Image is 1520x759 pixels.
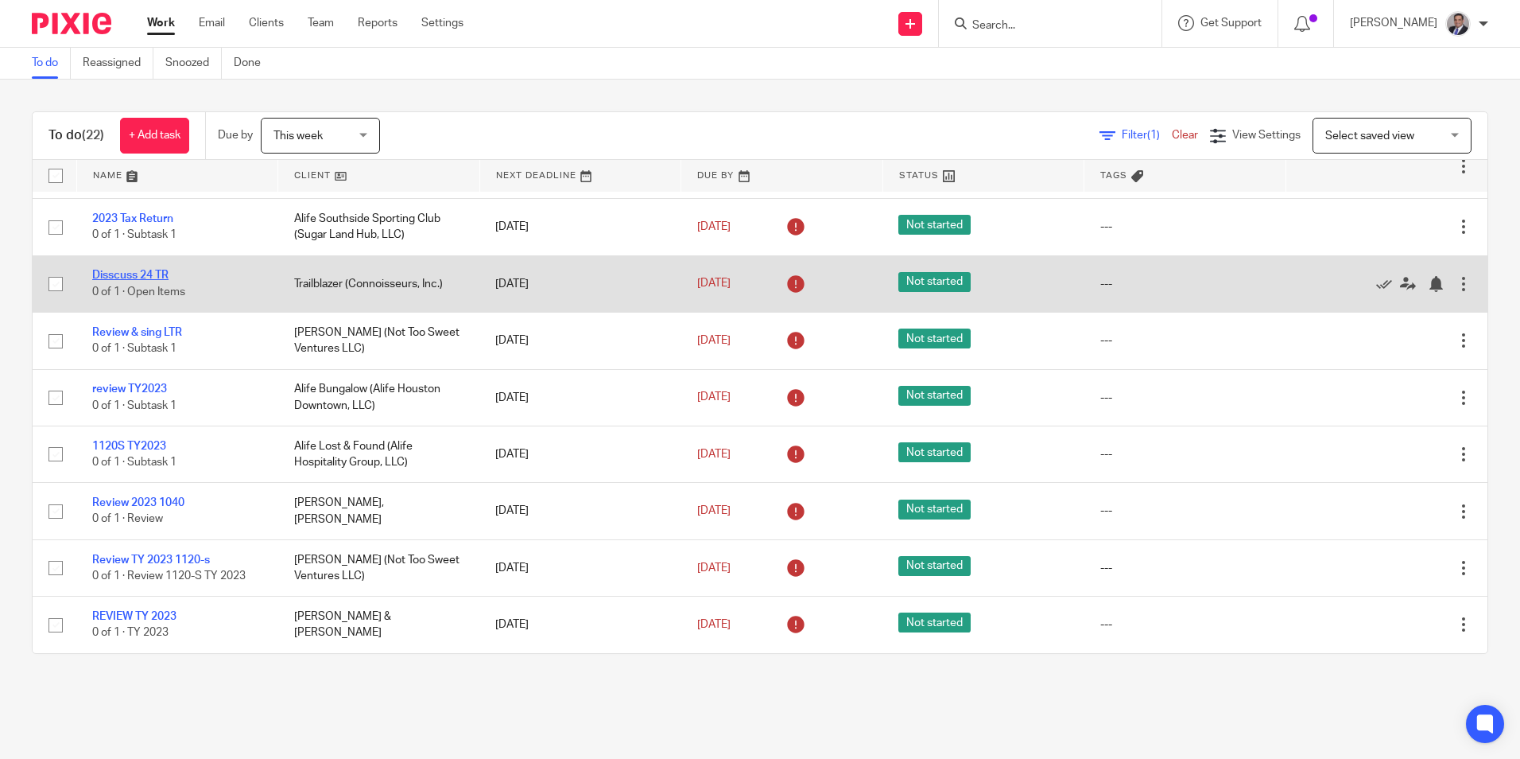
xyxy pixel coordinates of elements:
[898,386,971,406] span: Not started
[697,221,731,232] span: [DATE]
[1200,18,1262,29] span: Get Support
[92,611,176,622] a: REVIEW TY 2023
[92,441,166,452] a: 1120S TY2023
[48,127,104,144] h1: To do
[697,278,731,290] span: [DATE]
[278,539,480,596] td: [PERSON_NAME] (Not Too Sweet Ventures LLC)
[1100,276,1270,292] div: ---
[278,199,480,255] td: Alife Southside Sporting Club (Sugar Land Hub, LLC)
[82,129,104,142] span: (22)
[147,15,175,31] a: Work
[92,628,169,639] span: 0 of 1 · TY 2023
[92,270,169,281] a: Disscuss 24 TR
[92,327,182,338] a: Review & sing LTR
[1100,617,1270,632] div: ---
[92,457,176,468] span: 0 of 1 · Subtask 1
[249,15,284,31] a: Clients
[697,619,731,630] span: [DATE]
[165,48,222,79] a: Snoozed
[479,426,681,482] td: [DATE]
[697,562,731,574] span: [DATE]
[479,369,681,426] td: [DATE]
[898,442,971,462] span: Not started
[92,383,167,395] a: review TY2023
[1232,130,1301,141] span: View Settings
[199,15,225,31] a: Email
[92,555,210,566] a: Review TY 2023 1120-s
[92,514,163,525] span: 0 of 1 · Review
[697,392,731,403] span: [DATE]
[898,272,971,292] span: Not started
[308,15,334,31] a: Team
[278,483,480,539] td: [PERSON_NAME], [PERSON_NAME]
[1100,171,1127,180] span: Tags
[92,343,176,354] span: 0 of 1 · Subtask 1
[1100,390,1270,406] div: ---
[1122,130,1172,141] span: Filter
[120,118,189,154] a: + Add task
[898,613,971,632] span: Not started
[278,426,480,482] td: Alife Lost & Found (Alife Hospitality Group, LLC)
[92,230,176,241] span: 0 of 1 · Subtask 1
[479,483,681,539] td: [DATE]
[479,539,681,596] td: [DATE]
[898,500,971,520] span: Not started
[1100,219,1270,235] div: ---
[1100,446,1270,462] div: ---
[1376,276,1400,292] a: Mark as done
[92,497,184,508] a: Review 2023 1040
[1100,333,1270,348] div: ---
[1100,503,1270,519] div: ---
[697,335,731,346] span: [DATE]
[479,255,681,312] td: [DATE]
[92,400,176,411] span: 0 of 1 · Subtask 1
[234,48,273,79] a: Done
[278,313,480,369] td: [PERSON_NAME] (Not Too Sweet Ventures LLC)
[421,15,463,31] a: Settings
[697,449,731,460] span: [DATE]
[278,369,480,426] td: Alife Bungalow (Alife Houston Downtown, LLC)
[898,215,971,235] span: Not started
[898,556,971,576] span: Not started
[1172,130,1198,141] a: Clear
[218,127,253,143] p: Due by
[278,255,480,312] td: Trailblazer (Connoisseurs, Inc.)
[83,48,153,79] a: Reassigned
[1147,130,1160,141] span: (1)
[898,329,971,348] span: Not started
[1350,15,1437,31] p: [PERSON_NAME]
[278,597,480,653] td: [PERSON_NAME] & [PERSON_NAME]
[32,13,111,34] img: Pixie
[1325,130,1414,142] span: Select saved view
[92,286,185,298] span: 0 of 1 · Open Items
[971,19,1114,33] input: Search
[479,313,681,369] td: [DATE]
[479,199,681,255] td: [DATE]
[358,15,397,31] a: Reports
[92,570,246,582] span: 0 of 1 · Review 1120-S TY 2023
[479,597,681,653] td: [DATE]
[92,213,173,224] a: 2023 Tax Return
[273,130,323,142] span: This week
[1100,560,1270,576] div: ---
[32,48,71,79] a: To do
[1445,11,1471,37] img: thumbnail_IMG_0720.jpg
[697,505,731,516] span: [DATE]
